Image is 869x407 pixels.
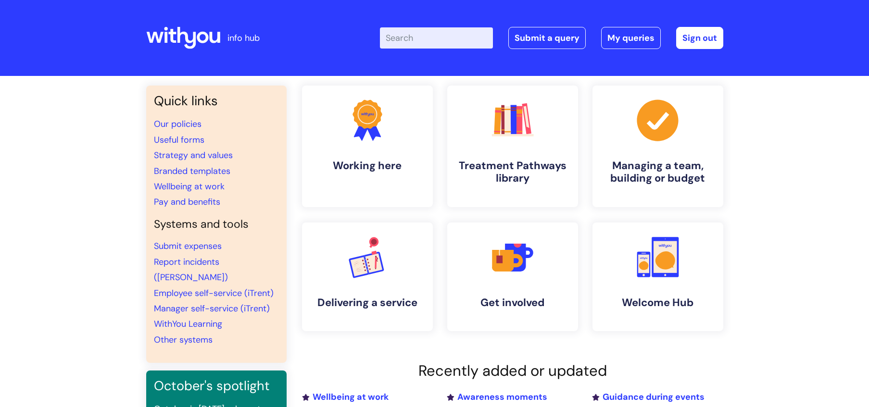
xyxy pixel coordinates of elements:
a: Working here [302,86,433,207]
div: | - [380,27,723,49]
input: Search [380,27,493,49]
h3: Quick links [154,93,279,109]
a: Other systems [154,334,213,345]
a: Submit a query [508,27,586,49]
a: Pay and benefits [154,196,220,208]
a: Welcome Hub [592,222,723,331]
a: Wellbeing at work [154,181,225,192]
a: Awareness moments [447,391,547,403]
a: Useful forms [154,134,204,146]
a: WithYou Learning [154,318,222,330]
a: Submit expenses [154,240,222,252]
a: Get involved [447,222,578,331]
h4: Managing a team, building or budget [600,160,716,185]
h2: Recently added or updated [302,362,723,380]
h4: Working here [310,160,425,172]
a: Manager self-service (iTrent) [154,303,270,314]
h4: Treatment Pathways library [455,160,570,185]
a: My queries [601,27,661,49]
a: Sign out [676,27,723,49]
a: Delivering a service [302,222,433,331]
a: Employee self-service (iTrent) [154,287,274,299]
a: Treatment Pathways library [447,86,578,207]
a: Report incidents ([PERSON_NAME]) [154,256,228,283]
h3: October's spotlight [154,378,279,394]
h4: Delivering a service [310,296,425,309]
h4: Systems and tools [154,218,279,231]
h4: Welcome Hub [600,296,716,309]
h4: Get involved [455,296,570,309]
a: Our policies [154,118,202,130]
a: Strategy and values [154,149,233,161]
p: info hub [227,30,260,46]
a: Wellbeing at work [302,391,389,403]
a: Managing a team, building or budget [592,86,723,207]
a: Branded templates [154,165,230,177]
